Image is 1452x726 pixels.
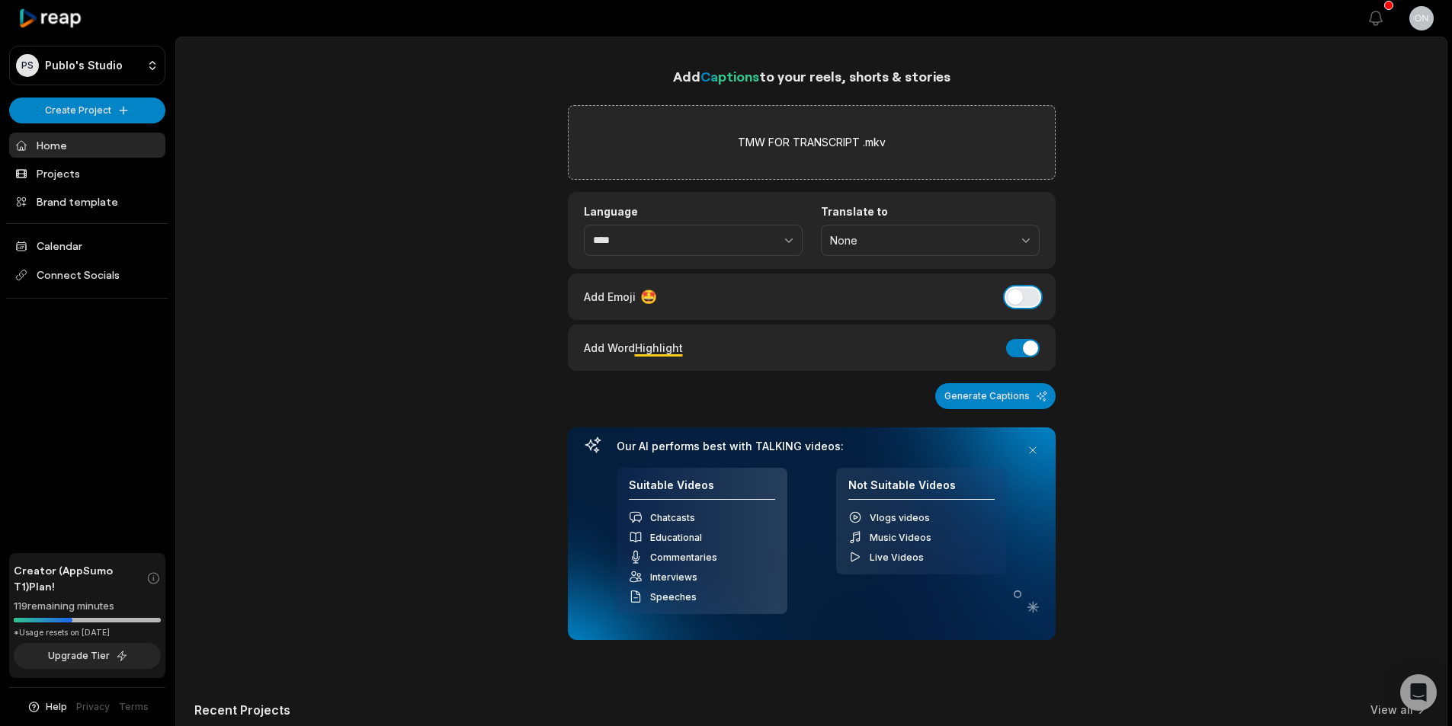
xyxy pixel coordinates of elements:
[9,189,165,214] a: Brand template
[9,161,165,186] a: Projects
[76,700,110,714] a: Privacy
[16,54,39,77] div: PS
[650,571,697,583] span: Interviews
[14,627,161,638] div: *Usage resets on [DATE]
[650,532,702,543] span: Educational
[584,205,803,219] label: Language
[650,552,717,563] span: Commentaries
[119,700,149,714] a: Terms
[617,440,1007,453] h3: Our AI performs best with TALKING videos:
[27,700,67,714] button: Help
[870,532,931,543] span: Music Videos
[700,68,759,85] span: Captions
[848,478,995,501] h4: Not Suitable Videos
[1400,674,1437,711] div: Open Intercom Messenger
[821,205,1040,219] label: Translate to
[194,702,290,718] h2: Recent Projects
[650,591,697,603] span: Speeches
[14,562,146,594] span: Creator (AppSumo T1) Plan!
[870,512,930,523] span: Vlogs videos
[640,286,657,307] span: 🤩
[9,233,165,258] a: Calendar
[9,261,165,289] span: Connect Socials
[830,234,1009,248] span: None
[584,289,636,305] span: Add Emoji
[629,478,775,501] h4: Suitable Videos
[9,98,165,123] button: Create Project
[568,66,1056,87] h1: Add to your reels, shorts & stories
[738,133,886,152] label: TMW FOR TRANSCRIPT .mkv
[14,599,161,614] div: 119 remaining minutes
[46,700,67,714] span: Help
[870,552,924,563] span: Live Videos
[1370,702,1413,718] a: View all
[45,59,123,72] p: Publo's Studio
[9,133,165,158] a: Home
[584,337,683,358] div: Add Word
[650,512,695,523] span: Chatcasts
[935,383,1056,409] button: Generate Captions
[635,341,683,354] span: Highlight
[821,225,1040,257] button: None
[14,643,161,669] button: Upgrade Tier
